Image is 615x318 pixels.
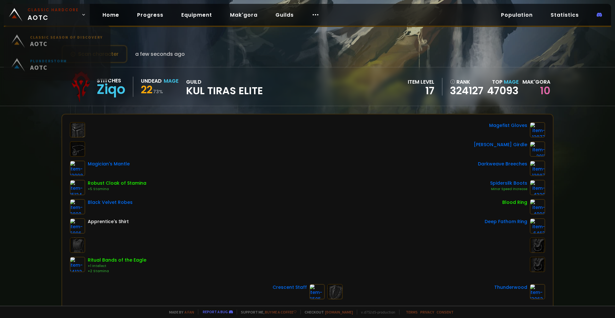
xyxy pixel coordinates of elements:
a: Classic HardcoreAOTC [4,4,90,26]
div: 17 [408,86,434,96]
a: Report a bug [203,309,228,314]
a: Equipment [176,8,217,21]
img: item-15124 [70,180,85,195]
span: Checkout [300,310,353,314]
img: item-12998 [70,161,85,176]
div: Magician's Mantle [88,161,130,167]
span: v. d752d5 - production [357,310,395,314]
div: 10 [522,86,550,96]
div: +5 Stamina [88,187,146,192]
a: [DOMAIN_NAME] [325,310,353,314]
div: Undead [141,77,162,85]
div: Crescent Staff [273,284,307,291]
div: Magefist Gloves [489,122,527,129]
div: rank [450,78,483,86]
img: item-14122 [70,257,85,272]
a: Terms [406,310,418,314]
div: +2 Stamina [88,269,146,274]
div: Mak'gora [522,78,550,86]
span: AOTC [30,42,103,50]
small: Classic Hardcore [28,7,79,13]
a: Privacy [420,310,434,314]
img: item-2800 [70,199,85,214]
span: Made by [165,310,194,314]
span: Kul Tiras Elite [186,86,263,96]
small: Classic Season of Discovery [30,38,103,42]
a: Mak'gora [225,8,263,21]
div: Minor Speed Increase [490,187,527,192]
img: item-6463 [530,218,545,234]
div: item level [408,78,434,86]
a: Statistics [545,8,584,21]
a: Classic Season of DiscoveryAOTC [8,32,107,56]
div: Robust Cloak of Stamina [88,180,146,187]
div: [PERSON_NAME] Girdle [474,141,527,148]
a: Home [97,8,124,21]
img: item-4320 [530,180,545,195]
img: item-6505 [309,284,325,299]
a: Guilds [270,8,299,21]
div: Spidersilk Boots [490,180,527,187]
small: 73 % [153,88,163,95]
a: a fan [184,310,194,314]
div: Ziqo [97,85,125,94]
span: 22 [141,82,152,97]
div: Darkweave Breeches [478,161,527,167]
div: Thunderwood [494,284,527,291]
span: a few seconds ago [135,50,185,58]
span: AOTC [30,66,67,74]
span: Mage [504,78,519,86]
div: Stitches [97,77,125,85]
a: Progress [132,8,168,21]
a: Population [496,8,538,21]
a: 47093 [487,83,519,98]
div: Ritual Bands of the Eagle [88,257,146,264]
small: Plunderstorm [30,61,67,66]
a: PlunderstormAOTC [8,56,107,79]
img: item-12987 [530,161,545,176]
div: Blood Ring [502,199,527,206]
a: Consent [437,310,454,314]
img: item-2911 [530,141,545,157]
div: Mage [164,77,178,85]
div: Black Velvet Robes [88,199,133,206]
div: Deep Fathom Ring [485,218,527,225]
a: Buy me a coffee [265,310,297,314]
a: 324127 [450,86,483,96]
div: Top [487,78,519,86]
img: item-12977 [530,122,545,138]
span: AOTC [28,7,79,22]
div: guild [186,78,263,96]
span: Support me, [237,310,297,314]
img: item-6096 [70,218,85,234]
div: Apprentice's Shirt [88,218,129,225]
img: item-4998 [530,199,545,214]
div: +1 Intellect [88,264,146,269]
img: item-13062 [530,284,545,299]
